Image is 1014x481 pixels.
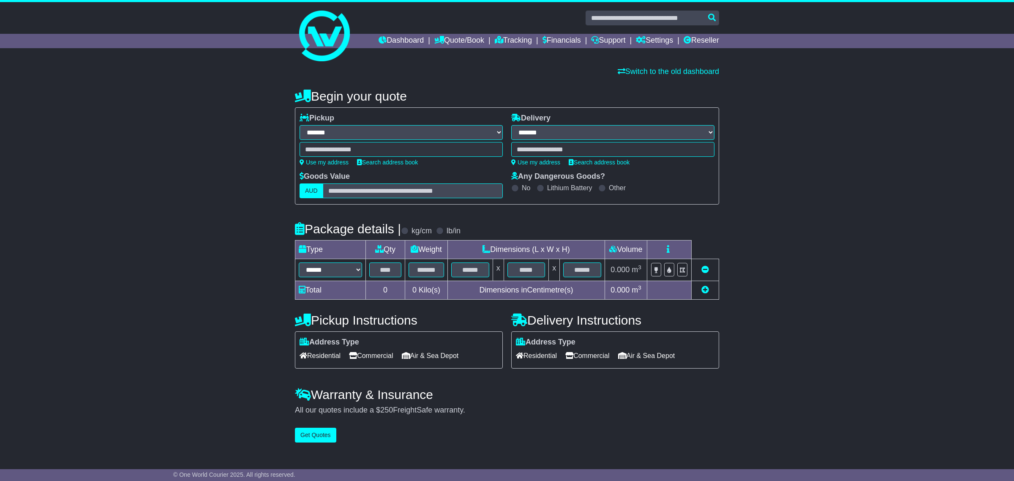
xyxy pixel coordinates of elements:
[522,184,530,192] label: No
[516,338,575,347] label: Address Type
[516,349,557,362] span: Residential
[618,349,675,362] span: Air & Sea Depot
[701,265,709,274] a: Remove this item
[300,159,349,166] a: Use my address
[542,34,581,48] a: Financials
[611,286,630,294] span: 0.000
[511,114,551,123] label: Delivery
[295,388,719,402] h4: Warranty & Insurance
[493,259,504,281] td: x
[295,313,503,327] h4: Pickup Instructions
[565,349,609,362] span: Commercial
[300,349,341,362] span: Residential
[434,34,484,48] a: Quote/Book
[636,34,673,48] a: Settings
[300,172,350,181] label: Goods Value
[511,172,605,181] label: Any Dangerous Goods?
[638,264,641,271] sup: 3
[295,281,366,300] td: Total
[357,159,418,166] a: Search address book
[300,183,323,198] label: AUD
[366,240,405,259] td: Qty
[605,240,647,259] td: Volume
[511,313,719,327] h4: Delivery Instructions
[295,89,719,103] h4: Begin your quote
[511,159,560,166] a: Use my address
[379,34,424,48] a: Dashboard
[300,114,334,123] label: Pickup
[405,240,448,259] td: Weight
[300,338,359,347] label: Address Type
[349,349,393,362] span: Commercial
[447,281,605,300] td: Dimensions in Centimetre(s)
[611,265,630,274] span: 0.000
[618,67,719,76] a: Switch to the old dashboard
[366,281,405,300] td: 0
[412,227,432,236] label: kg/cm
[405,281,448,300] td: Kilo(s)
[295,240,366,259] td: Type
[701,286,709,294] a: Add new item
[447,240,605,259] td: Dimensions (L x W x H)
[402,349,459,362] span: Air & Sea Depot
[447,227,461,236] label: lb/in
[295,428,336,443] button: Get Quotes
[549,259,560,281] td: x
[547,184,592,192] label: Lithium Battery
[684,34,719,48] a: Reseller
[638,284,641,291] sup: 3
[380,406,393,414] span: 250
[412,286,417,294] span: 0
[295,222,401,236] h4: Package details |
[173,471,295,478] span: © One World Courier 2025. All rights reserved.
[295,406,719,415] div: All our quotes include a $ FreightSafe warranty.
[495,34,532,48] a: Tracking
[591,34,625,48] a: Support
[632,265,641,274] span: m
[609,184,626,192] label: Other
[569,159,630,166] a: Search address book
[632,286,641,294] span: m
